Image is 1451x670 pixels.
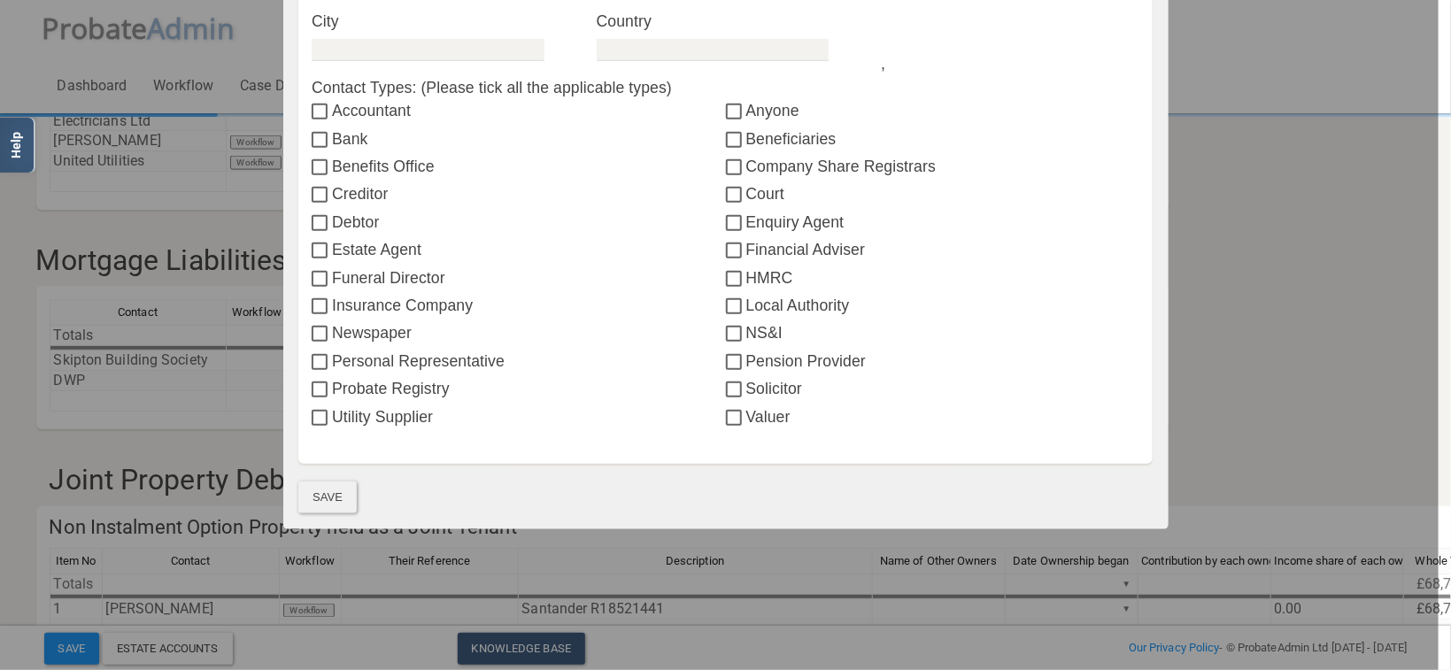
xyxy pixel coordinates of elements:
input: Solicitor [726,383,746,397]
label: Utility Supplier [312,405,725,428]
input: Probate Registry [312,383,332,397]
input: Pension Provider [726,356,746,370]
label: Court [726,182,1139,205]
input: Utility Supplier [312,412,332,426]
input: Beneficiaries [726,134,746,148]
input: Personal Representative [312,356,332,370]
input: Enquiry Agent [726,217,746,231]
label: Country [597,10,855,33]
label: Funeral Director [312,266,725,289]
label: Insurance Company [312,294,725,317]
label: Enquiry Agent [726,211,1139,234]
input: Funeral Director [312,273,332,287]
label: Newspaper [312,321,725,344]
label: Benefits Office [312,155,725,178]
input: Local Authority [726,300,746,314]
label: City [312,10,570,33]
label: Valuer [726,405,1139,428]
input: NS&I [726,327,746,342]
input: Valuer [726,412,746,426]
label: Local Authority [726,294,1139,317]
label: Solicitor [726,377,1139,400]
label: Anyone [726,99,1139,122]
button: Save [298,481,357,513]
label: Beneficiaries [726,127,1139,150]
label: Pension Provider [726,350,1139,373]
input: Court [726,189,746,203]
input: Newspaper [312,327,332,342]
label: NS&I [726,321,1139,344]
input: Insurance Company [312,300,332,314]
input: Financial Adviser [726,244,746,258]
input: Bank [312,134,332,148]
input: Accountant [312,105,332,119]
input: Debtor [312,217,332,231]
label: Financial Adviser [726,238,1139,261]
label: HMRC [726,266,1139,289]
label: Contact Types: (Please tick all the applicable types) [312,76,1139,99]
label: Accountant [312,99,725,122]
label: Estate Agent [312,238,725,261]
label: Debtor [312,211,725,234]
input: HMRC [726,273,746,287]
label: Company Share Registrars [726,155,1139,178]
input: Estate Agent [312,244,332,258]
label: Personal Representative [312,350,725,373]
label: Probate Registry [312,377,725,400]
input: Creditor [312,189,332,203]
label: Creditor [312,182,725,205]
input: Anyone [726,105,746,119]
input: Company Share Registrars [726,161,746,175]
label: Bank [312,127,725,150]
input: Benefits Office [312,161,332,175]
